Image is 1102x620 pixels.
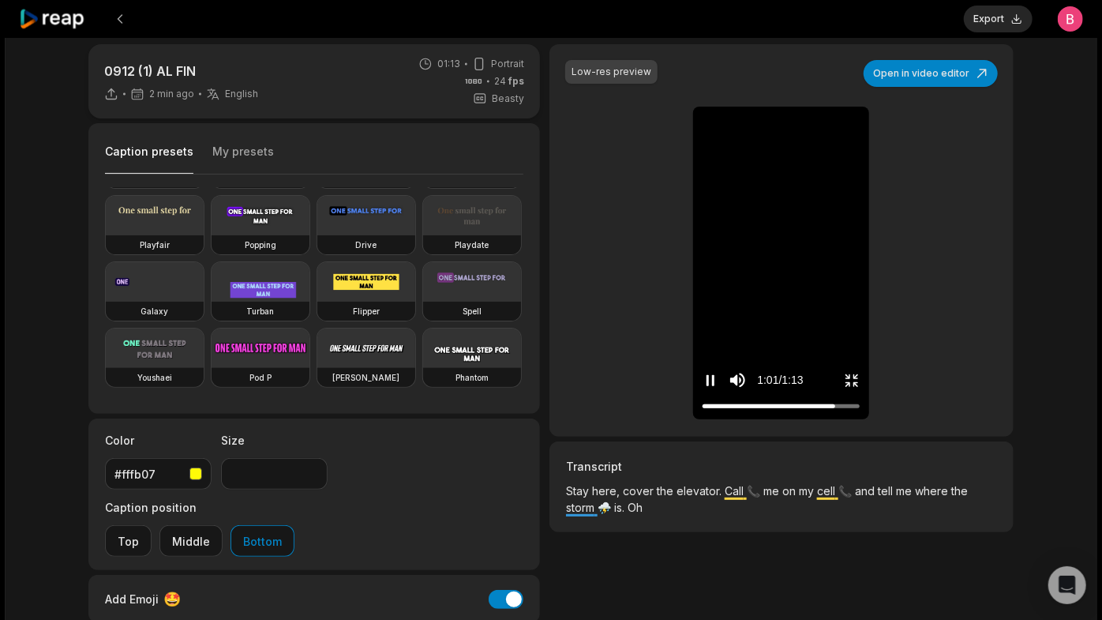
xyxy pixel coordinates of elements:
[455,239,489,251] h3: Playdate
[844,366,860,395] button: Exit fullscreen
[463,305,482,318] h3: Spell
[728,370,748,390] button: Mute sound
[141,305,169,318] h3: Galaxy
[105,144,193,175] button: Caption presets
[491,57,524,71] span: Portrait
[657,484,677,498] span: the
[951,484,968,498] span: the
[878,484,896,498] span: tell
[623,484,657,498] span: cover
[782,484,799,498] span: on
[566,458,997,475] h3: Transcript
[572,65,651,79] div: Low-res preview
[566,483,997,528] p: 📞 📞 ⛈️
[249,371,272,384] h3: Pod P
[494,74,524,88] span: 24
[437,57,460,71] span: 01:13
[763,484,782,498] span: me
[915,484,951,498] span: where
[104,62,258,81] p: 0912 (1) AL FIN
[592,484,623,498] span: here,
[757,372,803,389] div: 1:01 / 1:13
[105,432,212,449] label: Color
[247,305,275,318] h3: Turban
[492,92,524,106] span: Beasty
[105,499,294,516] label: Caption position
[149,88,194,100] span: 2 min ago
[799,484,817,498] span: my
[508,75,524,87] span: fps
[356,239,377,251] h3: Drive
[455,371,489,384] h3: Phantom
[817,484,838,498] span: cell
[333,371,400,384] h3: [PERSON_NAME]
[703,366,718,395] button: Pause video
[140,239,170,251] h3: Playfair
[855,484,878,498] span: and
[221,432,328,449] label: Size
[896,484,915,498] span: me
[212,144,274,174] button: My presets
[231,525,294,557] button: Bottom
[245,239,276,251] h3: Popping
[105,591,159,607] span: Add Emoji
[614,501,628,514] span: is.
[159,525,223,557] button: Middle
[628,501,643,514] span: Oh
[105,458,212,490] button: #fffb07
[566,501,598,514] span: storm
[1048,566,1086,604] div: Open Intercom Messenger
[114,466,183,483] div: #fffb07
[225,88,258,100] span: English
[864,60,998,87] button: Open in video editor
[677,484,725,498] span: elevator.
[137,371,172,384] h3: Youshaei
[566,484,592,498] span: Stay
[353,305,380,318] h3: Flipper
[163,588,181,610] span: 🤩
[105,525,152,557] button: Top
[964,6,1033,32] button: Export
[725,484,747,498] span: Call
